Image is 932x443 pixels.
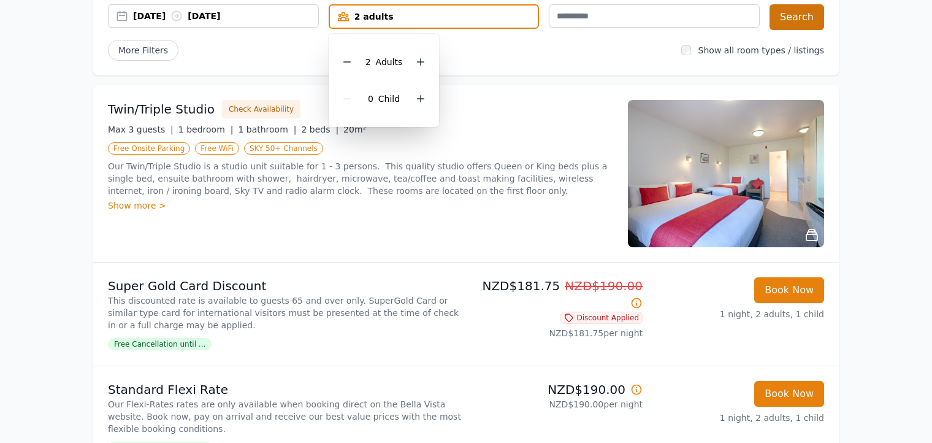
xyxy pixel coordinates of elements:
span: Discount Applied [560,312,643,324]
button: Search [770,4,824,30]
span: 2 [365,57,371,67]
div: [DATE] [DATE] [133,10,318,22]
label: Show all room types / listings [698,45,824,55]
p: Super Gold Card Discount [108,277,461,295]
span: Child [378,94,400,104]
span: Max 3 guests | [108,125,174,134]
p: Our Twin/Triple Studio is a studio unit suitable for 1 - 3 persons. This quality studio offers Qu... [108,160,613,197]
p: 1 night, 2 adults, 1 child [652,308,824,320]
p: 1 night, 2 adults, 1 child [652,412,824,424]
p: NZD$181.75 [471,277,643,312]
span: Free Onsite Parking [108,142,190,155]
button: Book Now [754,381,824,407]
h3: Twin/Triple Studio [108,101,215,118]
p: NZD$190.00 per night [471,398,643,410]
p: NZD$190.00 [471,381,643,398]
span: 1 bedroom | [178,125,234,134]
span: 2 beds | [301,125,338,134]
p: Standard Flexi Rate [108,381,461,398]
span: SKY 50+ Channels [244,142,323,155]
span: 0 [368,94,373,104]
p: Our Flexi-Rates rates are only available when booking direct on the Bella Vista website. Book now... [108,398,461,435]
span: 20m² [343,125,366,134]
span: NZD$190.00 [565,279,643,293]
span: More Filters [108,40,178,61]
span: 1 bathroom | [238,125,296,134]
p: NZD$181.75 per night [471,327,643,339]
span: Adult s [376,57,403,67]
p: This discounted rate is available to guests 65 and over only. SuperGold Card or similar type card... [108,295,461,331]
span: Free WiFi [195,142,239,155]
span: Free Cancellation until ... [108,338,212,350]
div: 2 adults [330,10,538,23]
button: Check Availability [222,100,300,118]
button: Book Now [754,277,824,303]
div: Show more > [108,199,613,212]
